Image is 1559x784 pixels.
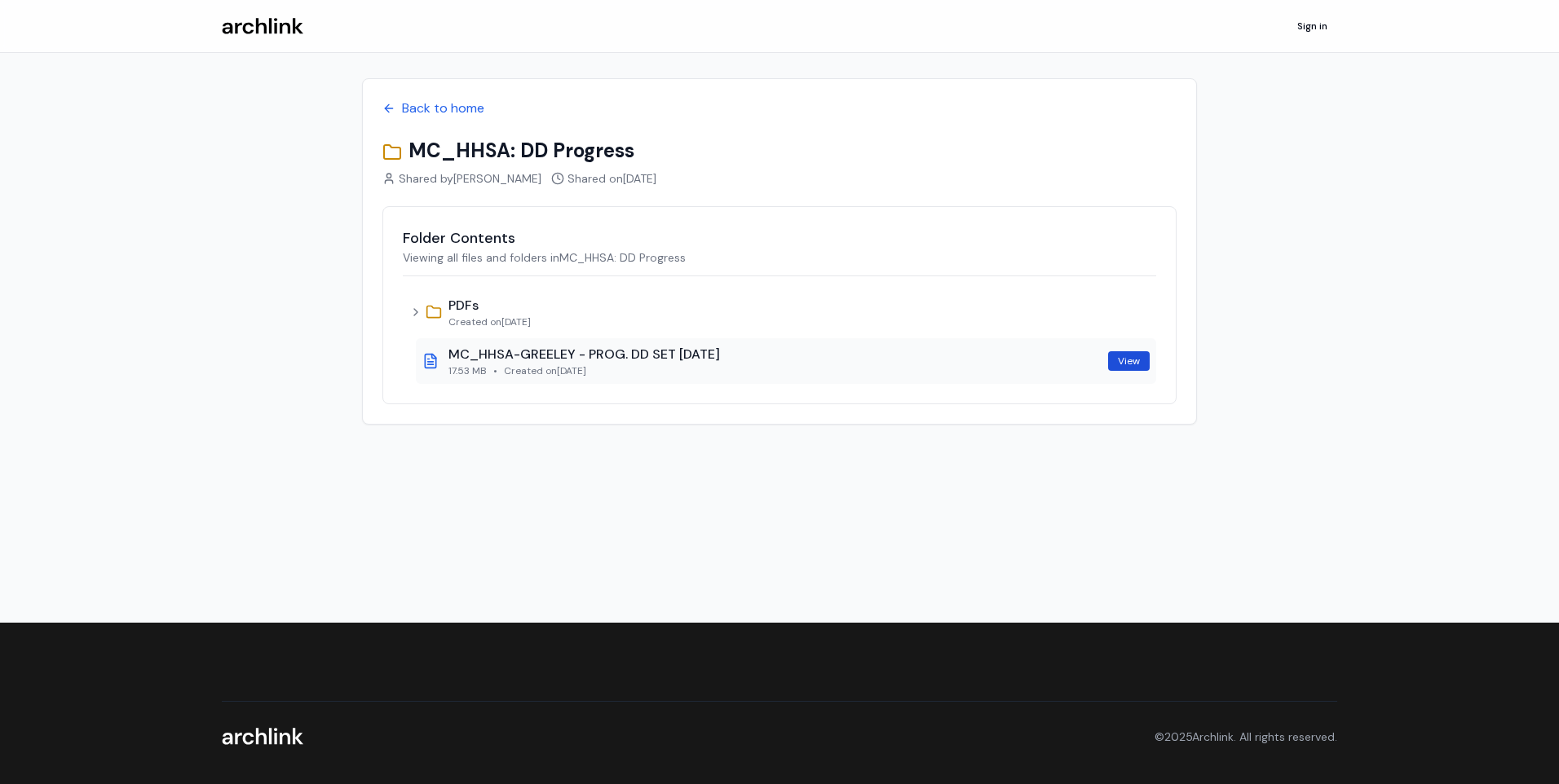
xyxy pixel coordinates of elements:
[222,728,303,745] img: Archlink
[448,345,1102,364] div: MC_HHSA-GREELEY - PROG. DD SET [DATE]
[382,138,1177,164] h1: MC_HHSA: DD Progress
[448,364,487,377] span: 17.53 MB
[222,18,303,35] img: Archlink
[568,170,656,187] span: Shared on [DATE]
[403,249,1156,266] p: Viewing all files and folders in MC_HHSA: DD Progress
[382,99,1177,118] a: Back to home
[403,227,1156,249] h2: Folder Contents
[448,315,531,328] div: Created on [DATE]
[399,170,541,187] span: Shared by [PERSON_NAME]
[493,364,497,377] span: •
[448,296,531,315] div: PDFs
[1155,729,1337,745] p: © 2025 Archlink. All rights reserved.
[1287,13,1337,39] a: Sign in
[504,364,586,377] span: Created on [DATE]
[1108,351,1150,371] a: View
